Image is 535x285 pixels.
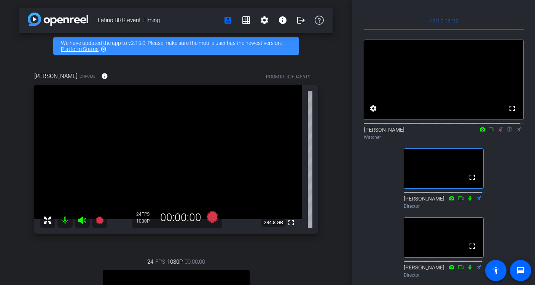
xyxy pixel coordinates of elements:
[429,18,458,23] span: Participants
[516,266,525,275] mat-icon: message
[364,126,524,141] div: [PERSON_NAME]
[369,104,378,113] mat-icon: settings
[296,16,306,25] mat-icon: logout
[468,242,477,251] mat-icon: fullscreen
[364,134,524,141] div: Watcher
[167,258,183,266] span: 1080P
[98,13,219,28] span: Latino BRG event Filming
[61,46,99,52] a: Platform Status
[505,126,514,132] mat-icon: flip
[136,211,155,217] div: 24
[242,16,251,25] mat-icon: grid_on
[185,258,205,266] span: 00:00:00
[404,272,484,279] div: Director
[155,258,165,266] span: FPS
[101,73,108,80] mat-icon: info
[28,13,88,26] img: app-logo
[404,203,484,210] div: Director
[100,46,107,52] mat-icon: highlight_off
[266,73,310,80] div: ROOM ID: 826948619
[223,16,232,25] mat-icon: account_box
[278,16,287,25] mat-icon: info
[155,211,206,224] div: 00:00:00
[34,72,78,80] span: [PERSON_NAME]
[53,37,299,55] div: We have updated the app to v2.15.0. Please make sure the mobile user has the newest version.
[136,218,155,224] div: 1080P
[491,266,500,275] mat-icon: accessibility
[287,218,296,227] mat-icon: fullscreen
[404,264,484,279] div: [PERSON_NAME]
[142,212,150,217] span: FPS
[508,104,517,113] mat-icon: fullscreen
[261,218,286,227] span: 284.8 GB
[404,195,484,210] div: [PERSON_NAME]
[468,173,477,182] mat-icon: fullscreen
[260,16,269,25] mat-icon: settings
[147,258,153,266] span: 24
[80,73,96,79] span: Chrome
